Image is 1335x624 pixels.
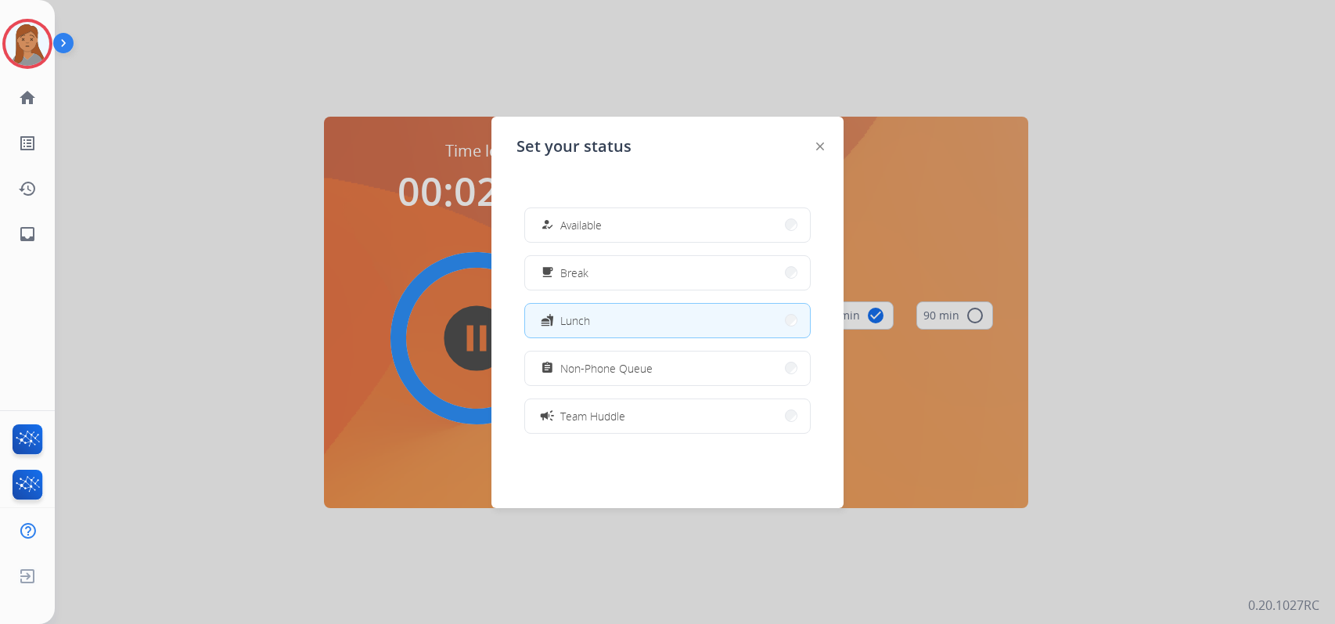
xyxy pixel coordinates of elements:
button: Available [525,208,810,242]
mat-icon: assignment [541,362,554,375]
mat-icon: fastfood [541,314,554,327]
img: avatar [5,22,49,66]
span: Lunch [560,312,590,329]
mat-icon: how_to_reg [541,218,554,232]
span: Available [560,217,602,233]
img: close-button [816,142,824,150]
button: Break [525,256,810,290]
button: Team Huddle [525,399,810,433]
span: Non-Phone Queue [560,360,653,377]
button: Lunch [525,304,810,337]
p: 0.20.1027RC [1248,596,1319,615]
mat-icon: free_breakfast [541,266,554,280]
mat-icon: inbox [18,225,37,243]
button: Non-Phone Queue [525,352,810,385]
mat-icon: history [18,179,37,198]
span: Set your status [516,135,632,157]
mat-icon: home [18,88,37,107]
span: Team Huddle [560,408,625,424]
mat-icon: list_alt [18,134,37,153]
span: Break [560,265,588,281]
mat-icon: campaign [539,408,555,424]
